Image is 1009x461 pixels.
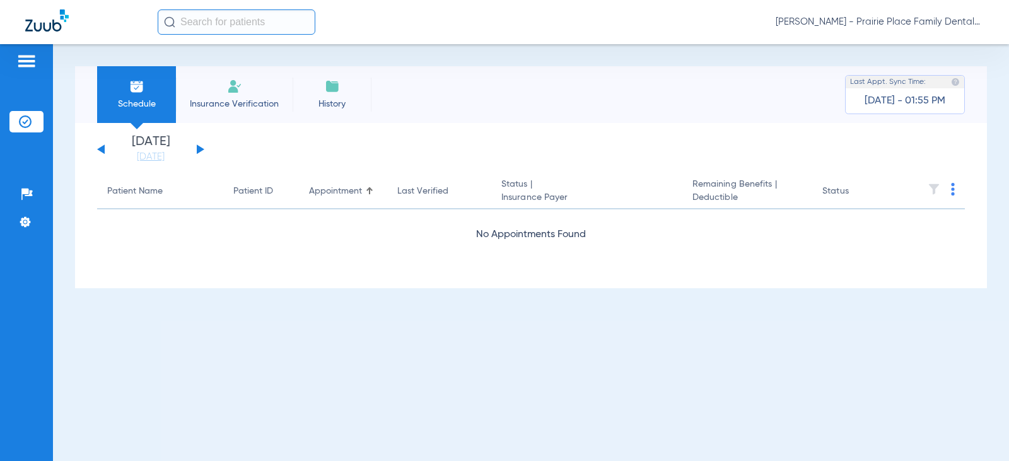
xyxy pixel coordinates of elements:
[97,227,965,243] div: No Appointments Found
[491,174,682,209] th: Status |
[309,185,377,198] div: Appointment
[25,9,69,32] img: Zuub Logo
[951,183,955,195] img: group-dot-blue.svg
[682,174,812,209] th: Remaining Benefits |
[501,191,672,204] span: Insurance Payer
[776,16,984,28] span: [PERSON_NAME] - Prairie Place Family Dental
[397,185,448,198] div: Last Verified
[107,98,166,110] span: Schedule
[107,185,163,198] div: Patient Name
[158,9,315,35] input: Search for patients
[164,16,175,28] img: Search Icon
[865,95,945,107] span: [DATE] - 01:55 PM
[113,136,189,163] li: [DATE]
[692,191,802,204] span: Deductible
[227,79,242,94] img: Manual Insurance Verification
[325,79,340,94] img: History
[129,79,144,94] img: Schedule
[185,98,283,110] span: Insurance Verification
[107,185,213,198] div: Patient Name
[302,98,362,110] span: History
[397,185,481,198] div: Last Verified
[233,185,289,198] div: Patient ID
[850,76,926,88] span: Last Appt. Sync Time:
[812,174,897,209] th: Status
[951,78,960,86] img: last sync help info
[233,185,273,198] div: Patient ID
[928,183,940,195] img: filter.svg
[309,185,362,198] div: Appointment
[113,151,189,163] a: [DATE]
[16,54,37,69] img: hamburger-icon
